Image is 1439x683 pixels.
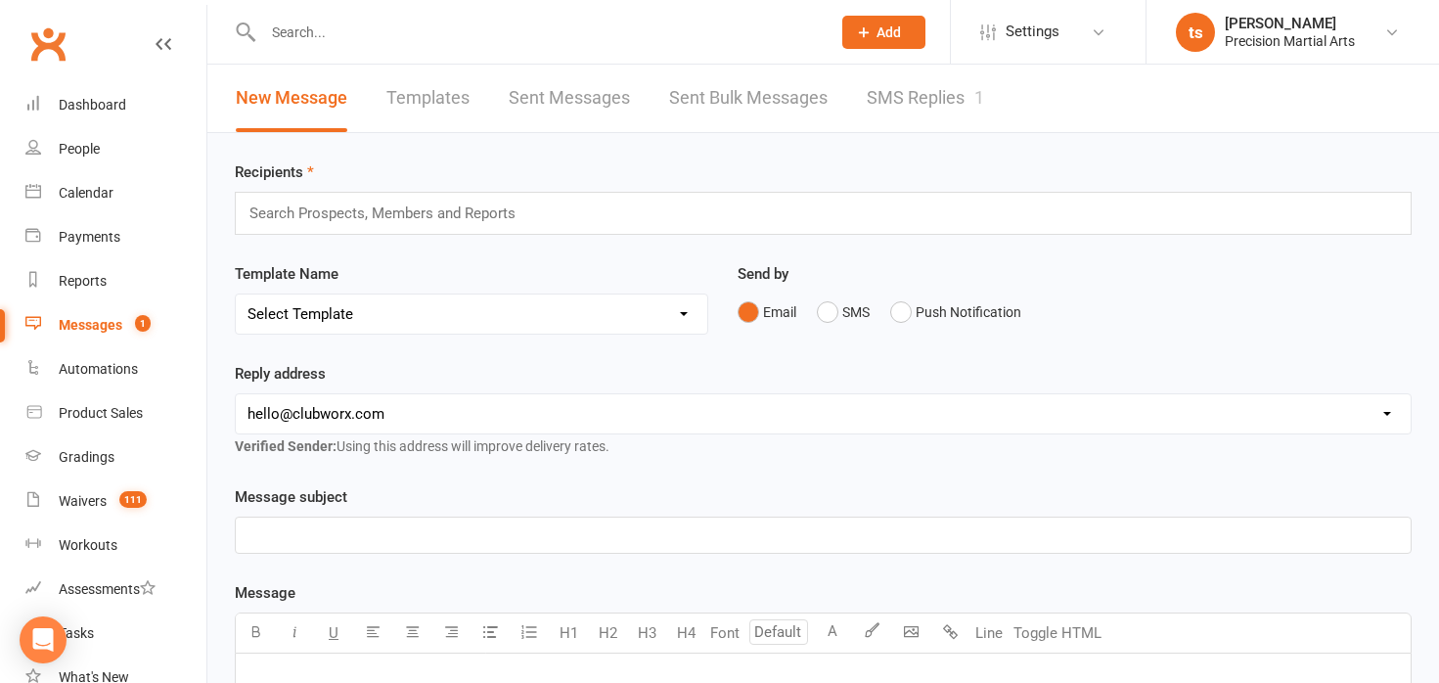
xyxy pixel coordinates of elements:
a: Assessments [25,568,206,612]
input: Search Prospects, Members and Reports [247,201,534,226]
label: Send by [738,262,788,286]
strong: Verified Sender: [235,438,337,454]
span: Using this address will improve delivery rates. [235,438,609,454]
label: Message [235,581,295,605]
label: Template Name [235,262,338,286]
label: Recipients [235,160,314,184]
a: Clubworx [23,20,72,68]
span: 111 [119,491,147,508]
a: Product Sales [25,391,206,435]
button: Toggle HTML [1009,614,1106,653]
label: Message subject [235,485,347,509]
span: Add [877,24,901,40]
a: Automations [25,347,206,391]
a: New Message [236,65,347,132]
span: Settings [1006,10,1059,54]
label: Reply address [235,362,326,386]
a: Sent Messages [509,65,630,132]
input: Search... [257,19,817,46]
a: SMS Replies1 [867,65,984,132]
button: Add [842,16,925,49]
a: Templates [386,65,470,132]
button: H1 [549,614,588,653]
div: Payments [59,229,120,245]
div: Open Intercom Messenger [20,616,67,663]
div: 1 [974,87,984,108]
div: Workouts [59,537,117,553]
div: Reports [59,273,107,289]
a: Waivers 111 [25,479,206,524]
div: Assessments [59,581,156,597]
a: Dashboard [25,83,206,127]
span: U [329,624,338,642]
a: Gradings [25,435,206,479]
a: Tasks [25,612,206,656]
div: Tasks [59,625,94,641]
a: People [25,127,206,171]
button: Push Notification [890,294,1021,331]
div: People [59,141,100,157]
button: H2 [588,614,627,653]
input: Default [749,619,808,645]
a: Messages 1 [25,303,206,347]
div: [PERSON_NAME] [1225,15,1355,32]
div: Gradings [59,449,114,465]
span: 1 [135,315,151,332]
a: Reports [25,259,206,303]
button: Font [705,614,744,653]
button: Line [969,614,1009,653]
div: Automations [59,361,138,377]
button: A [813,614,852,653]
div: Product Sales [59,405,143,421]
div: ts [1176,13,1215,52]
div: Calendar [59,185,113,201]
div: Waivers [59,493,107,509]
a: Payments [25,215,206,259]
button: Email [738,294,796,331]
a: Sent Bulk Messages [669,65,828,132]
button: U [314,614,353,653]
div: Dashboard [59,97,126,113]
a: Calendar [25,171,206,215]
div: Precision Martial Arts [1225,32,1355,50]
button: H3 [627,614,666,653]
button: H4 [666,614,705,653]
button: SMS [817,294,870,331]
a: Workouts [25,524,206,568]
div: Messages [59,317,122,333]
